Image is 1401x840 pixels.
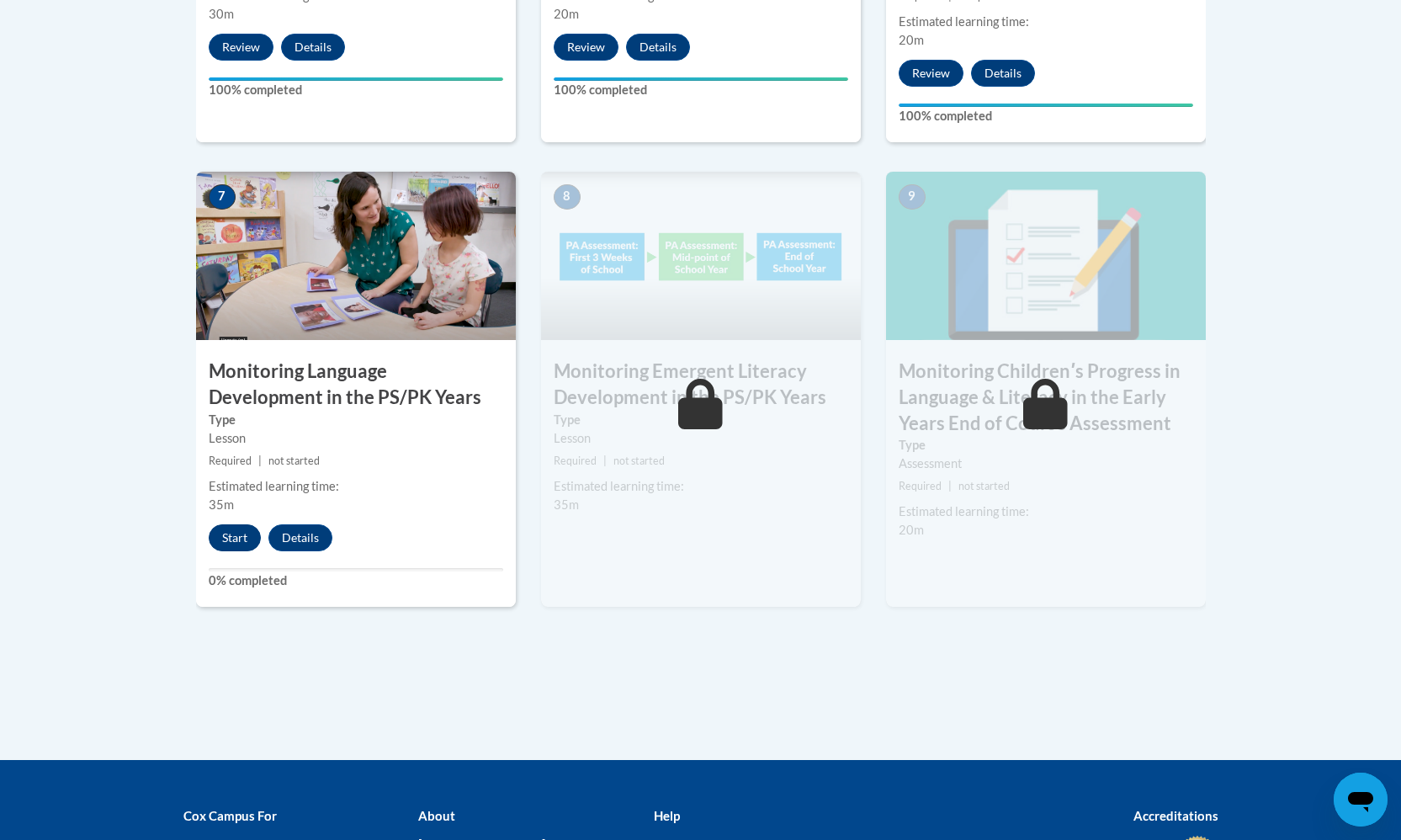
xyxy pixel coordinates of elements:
h3: Monitoring Language Development in the PS/PK Years [196,359,516,411]
label: 100% completed [554,81,848,99]
div: Assessment [899,455,1193,473]
iframe: Button to launch messaging window [1334,773,1388,827]
div: Estimated learning time: [209,477,503,496]
label: Type [899,436,1193,455]
div: Estimated learning time: [554,477,848,496]
img: Course Image [196,172,516,340]
span: 30m [209,7,234,21]
button: Review [899,60,963,87]
span: 35m [209,497,234,512]
label: 100% completed [209,81,503,99]
div: Your progress [899,104,1193,107]
h3: Monitoring Emergent Literacy Development in the PS/PK Years [541,359,861,411]
b: Cox Campus For [183,808,277,823]
button: Details [281,34,345,61]
span: 9 [899,184,926,210]
label: 100% completed [899,107,1193,125]
span: 35m [554,497,579,512]
button: Review [209,34,273,61]
span: 20m [899,523,924,537]
span: | [258,455,262,467]
button: Review [554,34,618,61]
label: Type [209,411,503,429]
span: Required [899,480,942,492]
span: 20m [554,7,579,21]
span: not started [268,455,320,467]
div: Your progress [554,77,848,81]
div: Estimated learning time: [899,13,1193,31]
div: Lesson [209,429,503,448]
button: Start [209,524,261,551]
img: Course Image [541,172,861,340]
h3: Monitoring Childrenʹs Progress in Language & Literacy in the Early Years End of Course Assessment [886,359,1206,436]
div: Lesson [554,429,848,448]
span: not started [613,455,665,467]
img: Course Image [886,172,1206,340]
b: Help [654,808,680,823]
span: | [948,480,952,492]
button: Details [971,60,1035,87]
b: About [418,808,455,823]
label: Type [554,411,848,429]
button: Details [268,524,332,551]
span: Required [554,455,597,467]
div: Estimated learning time: [899,502,1193,521]
div: Your progress [209,77,503,81]
button: Details [626,34,690,61]
span: | [603,455,607,467]
span: 20m [899,33,924,47]
span: 8 [554,184,581,210]
span: 7 [209,184,236,210]
b: Accreditations [1133,808,1218,823]
label: 0% completed [209,572,503,590]
span: Required [209,455,252,467]
span: not started [958,480,1010,492]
